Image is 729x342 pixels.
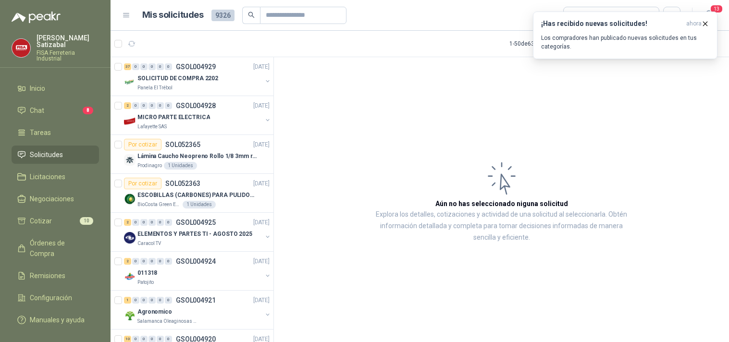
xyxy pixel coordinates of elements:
[12,168,99,186] a: Licitaciones
[30,171,65,182] span: Licitaciones
[137,201,181,208] p: BioCosta Green Energy S.A.S
[137,318,198,325] p: Salamanca Oleaginosas SAS
[165,63,172,70] div: 0
[140,297,148,304] div: 0
[253,140,270,149] p: [DATE]
[686,20,702,28] span: ahora
[183,201,216,208] div: 1 Unidades
[12,123,99,142] a: Tareas
[124,271,136,282] img: Company Logo
[30,149,63,160] span: Solicitudes
[140,63,148,70] div: 0
[124,297,131,304] div: 1
[248,12,255,18] span: search
[253,62,270,72] p: [DATE]
[253,257,270,266] p: [DATE]
[140,102,148,109] div: 0
[509,36,572,51] div: 1 - 50 de 6337
[370,209,633,244] p: Explora los detalles, cotizaciones y actividad de una solicitud al seleccionarla. Obtén informaci...
[12,101,99,120] a: Chat8
[37,35,99,48] p: [PERSON_NAME] Satizabal
[211,10,235,21] span: 9326
[30,216,52,226] span: Cotizar
[137,240,161,247] p: Caracol TV
[140,258,148,265] div: 0
[12,146,99,164] a: Solicitudes
[132,297,139,304] div: 0
[124,193,136,205] img: Company Logo
[176,219,216,226] p: GSOL004925
[137,74,218,83] p: SOLICITUD DE COMPRA 2202
[137,191,257,200] p: ESCOBILLAS (CARBONES) PARA PULIDORA DEWALT
[124,139,161,150] div: Por cotizar
[30,315,85,325] span: Manuales y ayuda
[30,238,90,259] span: Órdenes de Compra
[137,123,167,131] p: Lafayette SAS
[132,258,139,265] div: 0
[83,107,93,114] span: 8
[124,154,136,166] img: Company Logo
[148,297,156,304] div: 0
[137,307,172,317] p: Agronomico
[12,234,99,263] a: Órdenes de Compra
[176,297,216,304] p: GSOL004921
[140,219,148,226] div: 0
[541,20,682,28] h3: ¡Has recibido nuevas solicitudes!
[30,293,72,303] span: Configuración
[165,297,172,304] div: 0
[165,141,200,148] p: SOL052365
[124,61,272,92] a: 37 0 0 0 0 0 GSOL004929[DATE] Company LogoSOLICITUD DE COMPRA 2202Panela El Trébol
[710,4,723,13] span: 13
[137,279,154,286] p: Patojito
[157,102,164,109] div: 0
[137,269,157,278] p: 011318
[137,162,162,170] p: Prodinagro
[148,258,156,265] div: 0
[137,84,173,92] p: Panela El Trébol
[148,63,156,70] div: 0
[124,100,272,131] a: 2 0 0 0 0 0 GSOL004928[DATE] Company LogoMICRO PARTE ELECTRICALafayette SAS
[533,12,717,59] button: ¡Has recibido nuevas solicitudes!ahora Los compradores han publicado nuevas solicitudes en tus ca...
[541,34,709,51] p: Los compradores han publicado nuevas solicitudes en tus categorías.
[12,267,99,285] a: Remisiones
[132,63,139,70] div: 0
[700,7,717,24] button: 13
[124,76,136,88] img: Company Logo
[124,63,131,70] div: 37
[124,232,136,244] img: Company Logo
[12,212,99,230] a: Cotizar10
[12,79,99,98] a: Inicio
[148,219,156,226] div: 0
[124,102,131,109] div: 2
[12,39,30,57] img: Company Logo
[165,180,200,187] p: SOL052363
[176,102,216,109] p: GSOL004928
[30,194,74,204] span: Negociaciones
[132,102,139,109] div: 0
[157,219,164,226] div: 0
[435,198,568,209] h3: Aún no has seleccionado niguna solicitud
[12,190,99,208] a: Negociaciones
[111,135,273,174] a: Por cotizarSOL052365[DATE] Company LogoLámina Caucho Neopreno Rollo 1/8 3mm rollo x 10MProdinagro...
[148,102,156,109] div: 0
[124,310,136,321] img: Company Logo
[253,218,270,227] p: [DATE]
[124,115,136,127] img: Company Logo
[137,230,252,239] p: ELEMENTOS Y PARTES TI - AGOSTO 2025
[176,258,216,265] p: GSOL004924
[253,179,270,188] p: [DATE]
[80,217,93,225] span: 10
[164,162,197,170] div: 1 Unidades
[253,101,270,110] p: [DATE]
[137,152,257,161] p: Lámina Caucho Neopreno Rollo 1/8 3mm rollo x 10M
[30,105,44,116] span: Chat
[176,63,216,70] p: GSOL004929
[12,311,99,329] a: Manuales y ayuda
[253,296,270,305] p: [DATE]
[12,12,61,23] img: Logo peakr
[165,219,172,226] div: 0
[165,258,172,265] div: 0
[30,270,65,281] span: Remisiones
[30,127,51,138] span: Tareas
[12,289,99,307] a: Configuración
